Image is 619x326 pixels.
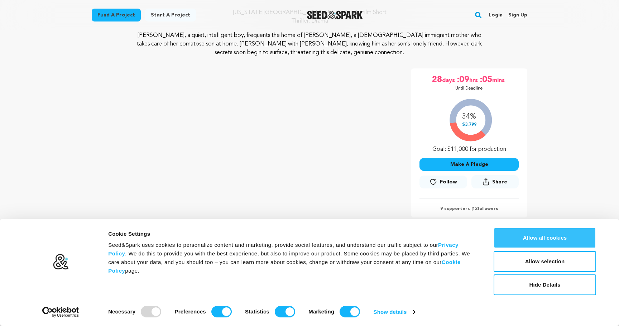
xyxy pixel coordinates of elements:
button: Allow all cookies [494,227,596,248]
button: Allow selection [494,251,596,272]
p: [PERSON_NAME], a quiet, intelligent boy, frequents the home of [PERSON_NAME], a [DEMOGRAPHIC_DATA... [135,31,484,57]
a: Login [489,9,503,21]
strong: Necessary [108,308,135,315]
span: 12 [472,207,478,211]
span: 28 [432,74,442,86]
div: Cookie Settings [108,230,478,238]
img: logo [53,254,69,270]
span: Share [492,178,507,186]
span: hrs [469,74,479,86]
a: Privacy Policy [108,242,459,257]
a: Start a project [145,9,196,21]
div: Seed&Spark uses cookies to personalize content and marketing, provide social features, and unders... [108,241,478,275]
strong: Preferences [175,308,206,315]
span: days [442,74,456,86]
span: Follow [440,178,457,186]
button: Make A Pledge [419,158,519,171]
a: Fund a project [92,9,141,21]
a: Follow [419,176,467,188]
span: Share [471,175,519,191]
span: mins [492,74,506,86]
a: Show details [374,307,415,317]
img: Seed&Spark Logo Dark Mode [307,11,363,19]
strong: Statistics [245,308,269,315]
a: Sign up [508,9,527,21]
button: Hide Details [494,274,596,295]
a: Usercentrics Cookiebot - opens in a new window [29,307,92,317]
strong: Marketing [308,308,334,315]
a: Seed&Spark Homepage [307,11,363,19]
p: 9 supporters | followers [419,206,519,212]
span: :09 [456,74,469,86]
p: Until Deadline [455,86,483,91]
span: :05 [479,74,492,86]
button: Share [471,175,519,188]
